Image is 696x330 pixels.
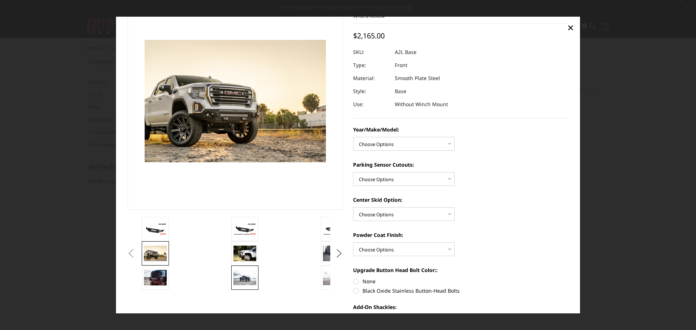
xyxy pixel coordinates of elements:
[353,287,569,295] label: Black Oxide Stainless Button-Head Bolts
[126,248,137,259] button: Previous
[233,246,256,261] img: 2020 Chevrolet HD - Compatible with block heater connection
[353,31,385,41] span: $2,165.00
[144,270,167,285] img: A2L Series - Base Front Bumper (Non Winch)
[353,303,569,311] label: Add-On Shackles:
[353,196,569,204] label: Center Skid Option:
[144,246,167,261] img: 2019 GMC 1500
[353,85,389,98] dt: Style:
[565,22,576,33] a: Close
[323,223,346,235] img: A2L Series - Base Front Bumper (Non Winch)
[353,126,569,133] label: Year/Make/Model:
[233,270,256,285] img: A2L Series - Base Front Bumper (Non Winch)
[353,266,569,274] label: Upgrade Button Head Bolt Color::
[353,46,389,59] dt: SKU:
[395,72,440,85] dd: Smooth Plate Steel
[353,161,569,168] label: Parking Sensor Cutouts:
[323,246,346,261] img: 2020 RAM HD - Available in single light bar configuration only
[353,98,389,111] dt: Use:
[353,231,569,239] label: Powder Coat Finish:
[323,270,346,285] img: A2L Series - Base Front Bumper (Non Winch)
[395,85,406,98] dd: Base
[567,20,574,35] span: ×
[353,277,569,285] label: None
[395,98,448,111] dd: Without Winch Mount
[334,248,345,259] button: Next
[353,72,389,85] dt: Material:
[395,46,417,59] dd: A2L Base
[353,13,385,19] a: Write a Review
[144,223,167,235] img: A2L Series - Base Front Bumper (Non Winch)
[395,59,407,72] dd: Front
[233,223,256,235] img: A2L Series - Base Front Bumper (Non Winch)
[353,59,389,72] dt: Type:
